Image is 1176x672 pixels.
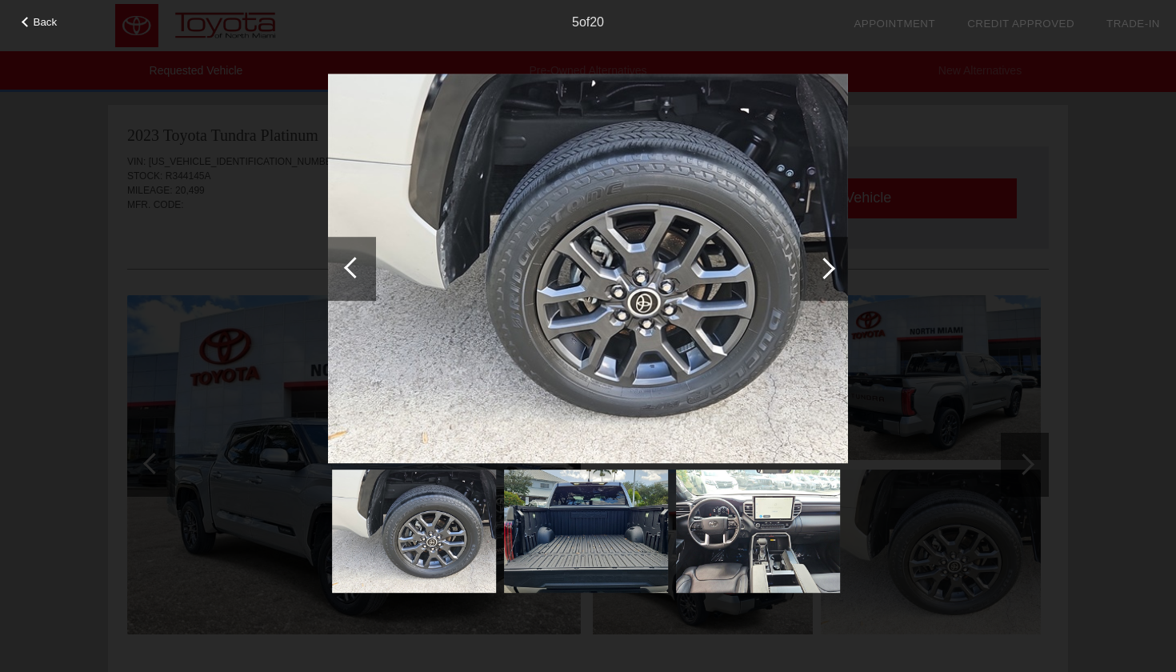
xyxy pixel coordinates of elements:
img: 41cdfaaff022ea519609585e2c6e2348x.jpg [676,470,840,593]
span: 20 [590,15,604,29]
a: Credit Approved [967,18,1074,30]
a: Trade-In [1106,18,1160,30]
span: Back [34,16,58,28]
span: 5 [572,15,579,29]
img: c7adb8459902936762e23a40e1f425c3x.jpg [332,470,496,593]
img: c7adb8459902936762e23a40e1f425c3x.jpg [328,74,848,464]
a: Appointment [854,18,935,30]
img: 20b4db3c77929f35dab6c018c6346d13x.jpg [504,470,668,593]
